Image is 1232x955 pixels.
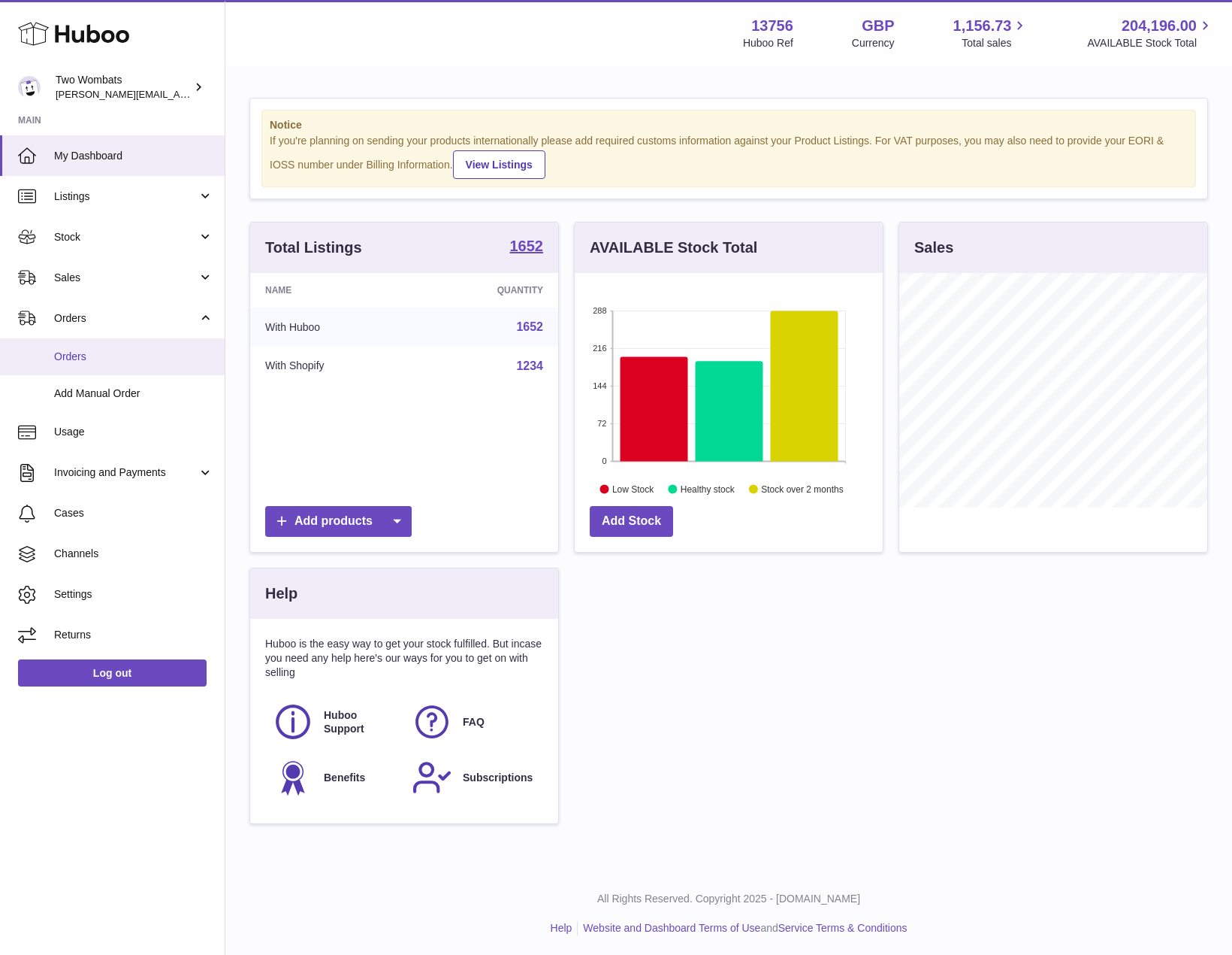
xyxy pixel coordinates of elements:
[962,36,1028,50] span: Total sales
[593,344,606,353] text: 216
[463,771,533,785] span: Subscriptions
[324,771,365,785] span: Benefits
[862,16,894,36] strong: GBP
[590,238,757,258] h3: AVAILABLE Stock Total
[54,628,213,642] span: Returns
[590,506,673,537] a: Add Stock
[250,347,416,386] td: With Shopify
[56,88,382,100] span: [PERSON_NAME][EMAIL_ADDRESS][PERSON_NAME][DOMAIN_NAME]
[593,306,606,315] text: 288
[54,149,213,163] span: My Dashboard
[583,922,760,934] a: Website and Dashboard Terms of Use
[778,922,907,934] a: Service Terms & Conditions
[463,715,485,729] span: FAQ
[852,36,895,50] div: Currency
[593,381,606,390] text: 144
[273,702,397,742] a: Huboo Support
[551,922,572,934] a: Help
[743,36,793,50] div: Huboo Ref
[1087,16,1214,50] a: 204,196.00 AVAILABLE Stock Total
[265,506,412,537] a: Add products
[681,484,735,494] text: Healthy stock
[54,425,213,439] span: Usage
[516,359,543,372] a: 1234
[18,659,207,687] a: Log out
[265,584,297,604] h3: Help
[516,320,543,333] a: 1652
[510,238,544,256] a: 1652
[54,387,213,401] span: Add Manual Order
[265,238,362,258] h3: Total Listings
[265,637,543,680] p: Huboo is the easy way to get your stock fulfilled. But incase you need any help here's our ways f...
[416,273,558,308] th: Quantity
[54,547,213,561] span: Channels
[324,708,395,737] span: Huboo Support
[412,757,536,798] a: Subscriptions
[18,76,41,99] img: adam.randall@twowombats.com
[250,273,416,308] th: Name
[453,150,545,179] a: View Listings
[953,16,1012,36] span: 1,156.73
[270,134,1188,179] div: If you're planning on sending your products internationally please add required customs informati...
[54,465,198,480] span: Invoicing and Payments
[54,189,198,204] span: Listings
[54,230,198,244] span: Stock
[751,16,793,36] strong: 13756
[1087,36,1214,50] span: AVAILABLE Stock Total
[597,419,606,428] text: 72
[54,311,198,326] span: Orders
[953,16,1029,50] a: 1,156.73 Total sales
[54,587,213,602] span: Settings
[270,118,1188,132] strong: Notice
[273,757,397,798] a: Benefits
[761,484,843,494] text: Stock over 2 months
[54,271,198,285] span: Sales
[612,484,654,494] text: Low Stock
[56,73,191,102] div: Two Wombats
[250,308,416,347] td: With Huboo
[914,238,953,258] h3: Sales
[1122,16,1197,36] span: 204,196.00
[602,456,606,465] text: 0
[412,702,536,742] a: FAQ
[54,506,213,520] span: Cases
[237,892,1220,906] p: All Rights Reserved. Copyright 2025 - [DOMAIN_NAME]
[510,238,544,253] strong: 1652
[54,350,213,364] span: Orders
[578,921,907,935] li: and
